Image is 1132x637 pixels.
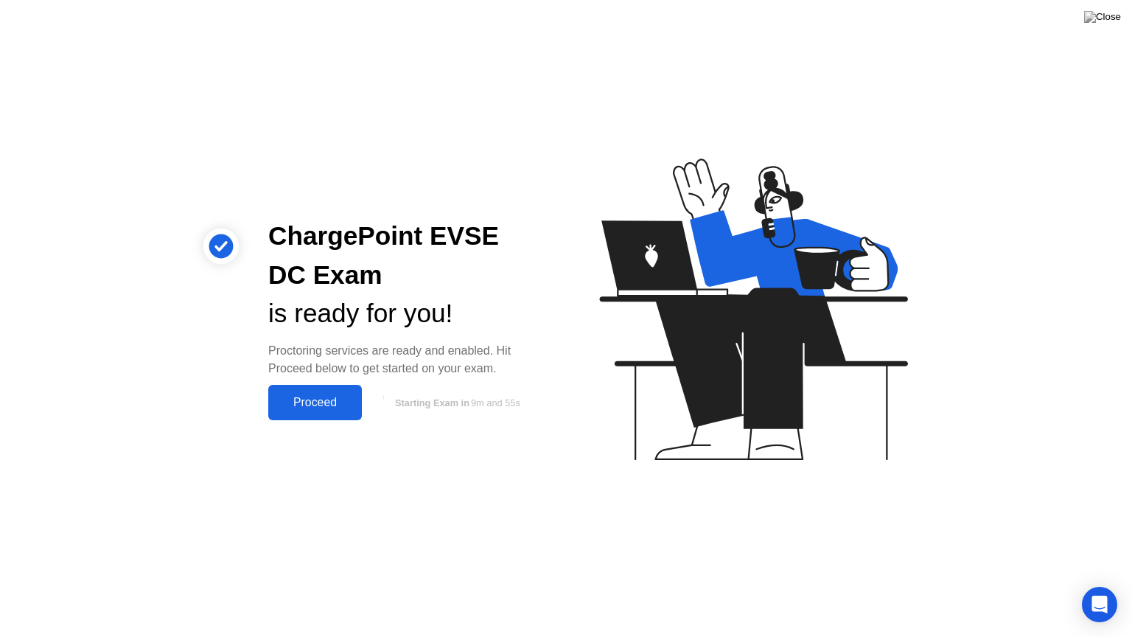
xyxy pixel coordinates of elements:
button: Proceed [268,385,362,420]
div: is ready for you! [268,294,542,333]
span: 9m and 55s [471,397,520,408]
div: Proceed [273,396,357,409]
img: Close [1084,11,1121,23]
div: ChargePoint EVSE DC Exam [268,217,542,295]
div: Proctoring services are ready and enabled. Hit Proceed below to get started on your exam. [268,342,542,377]
div: Open Intercom Messenger [1082,587,1117,622]
button: Starting Exam in9m and 55s [369,389,542,417]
